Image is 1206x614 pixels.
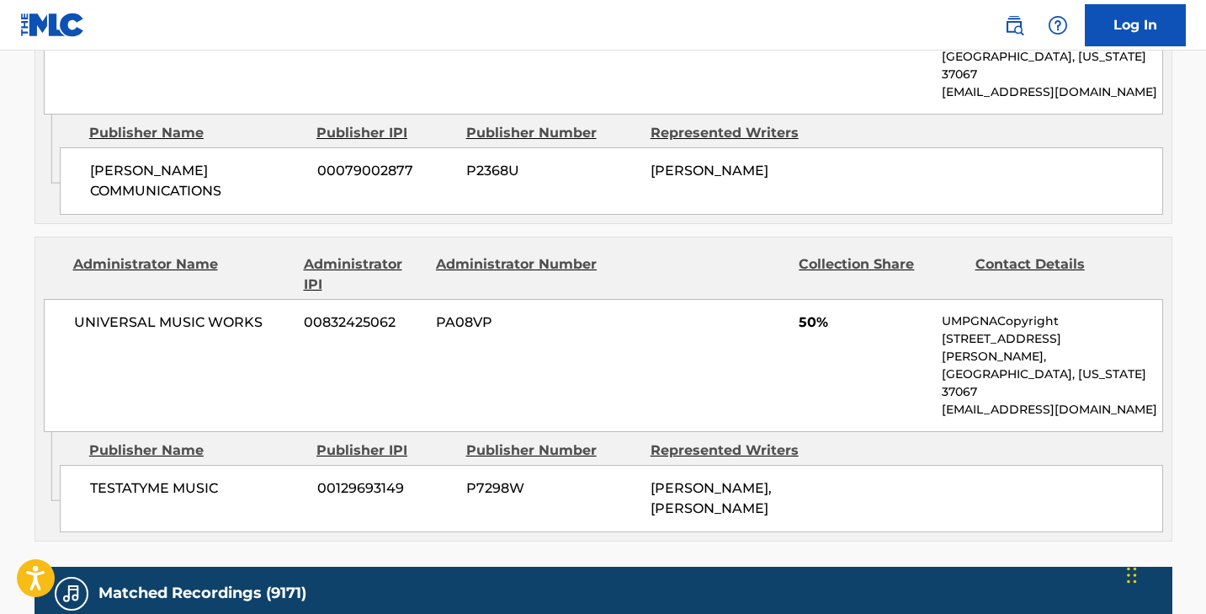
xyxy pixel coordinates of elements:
[436,254,599,295] div: Administrator Number
[651,123,822,143] div: Represented Writers
[799,312,929,333] span: 50%
[1085,4,1186,46] a: Log In
[1048,15,1068,35] img: help
[799,254,962,295] div: Collection Share
[304,254,423,295] div: Administrator IPI
[89,123,304,143] div: Publisher Name
[90,478,305,499] span: TESTATYME MUSIC
[942,366,1161,401] p: [GEOGRAPHIC_DATA], [US_STATE] 37067
[1127,550,1137,601] div: Drag
[466,440,638,461] div: Publisher Number
[73,254,291,295] div: Administrator Name
[317,161,454,181] span: 00079002877
[942,83,1161,101] p: [EMAIL_ADDRESS][DOMAIN_NAME]
[20,13,85,37] img: MLC Logo
[975,254,1139,295] div: Contact Details
[316,123,454,143] div: Publisher IPI
[90,161,305,201] span: [PERSON_NAME] COMMUNICATIONS
[466,478,638,499] span: P7298W
[466,161,638,181] span: P2368U
[89,440,304,461] div: Publisher Name
[942,330,1161,366] p: [STREET_ADDRESS][PERSON_NAME],
[74,312,292,333] span: UNIVERSAL MUSIC WORKS
[316,440,454,461] div: Publisher IPI
[466,123,638,143] div: Publisher Number
[942,312,1161,330] p: UMPGNACopyright
[304,312,423,333] span: 00832425062
[436,312,599,333] span: PA08VP
[651,163,768,179] span: [PERSON_NAME]
[997,8,1031,42] a: Public Search
[942,48,1161,83] p: [GEOGRAPHIC_DATA], [US_STATE] 37067
[61,584,82,604] img: Matched Recordings
[317,478,454,499] span: 00129693149
[1041,8,1075,42] div: Help
[942,401,1161,419] p: [EMAIL_ADDRESS][DOMAIN_NAME]
[98,584,306,603] h5: Matched Recordings (9171)
[651,480,772,516] span: [PERSON_NAME], [PERSON_NAME]
[1122,533,1206,614] iframe: Chat Widget
[651,440,822,461] div: Represented Writers
[1004,15,1024,35] img: search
